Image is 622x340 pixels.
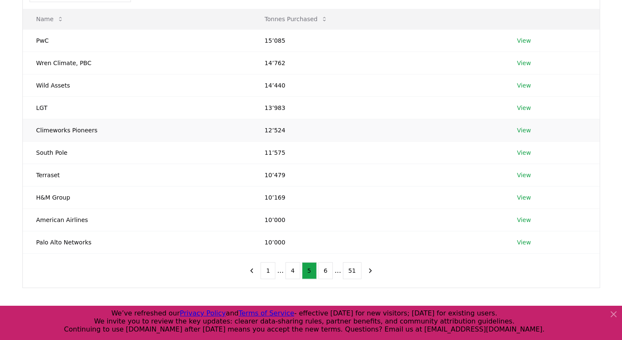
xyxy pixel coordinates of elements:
[251,96,503,119] td: 13’983
[251,29,503,52] td: 15’085
[517,171,531,179] a: View
[318,262,333,279] button: 6
[251,52,503,74] td: 14’762
[285,262,300,279] button: 4
[261,262,275,279] button: 1
[23,119,251,141] td: Climeworks Pioneers
[23,164,251,186] td: Terraset
[251,231,503,253] td: 10’000
[23,231,251,253] td: Palo Alto Networks
[23,52,251,74] td: Wren Climate, PBC
[23,29,251,52] td: PwC
[23,96,251,119] td: LGT
[251,186,503,208] td: 10’169
[517,81,531,90] a: View
[251,119,503,141] td: 12’524
[251,74,503,96] td: 14’440
[517,216,531,224] a: View
[23,186,251,208] td: H&M Group
[517,238,531,247] a: View
[517,36,531,45] a: View
[258,11,334,27] button: Tonnes Purchased
[343,262,361,279] button: 51
[517,104,531,112] a: View
[30,11,71,27] button: Name
[334,266,341,276] li: ...
[23,141,251,164] td: South Pole
[244,262,259,279] button: previous page
[277,266,283,276] li: ...
[517,126,531,134] a: View
[363,262,378,279] button: next page
[517,148,531,157] a: View
[517,193,531,202] a: View
[517,59,531,67] a: View
[302,262,317,279] button: 5
[251,164,503,186] td: 10’479
[251,141,503,164] td: 11’575
[23,208,251,231] td: American Airlines
[23,74,251,96] td: Wild Assets
[251,208,503,231] td: 10’000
